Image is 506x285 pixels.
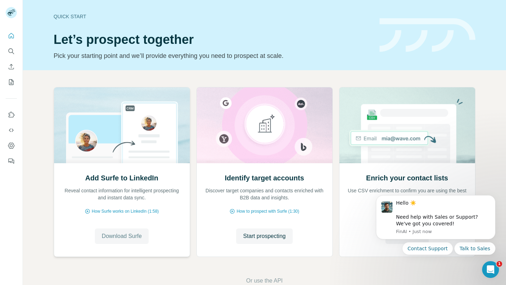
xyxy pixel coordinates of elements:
[236,228,293,244] button: Start prospecting
[54,13,371,20] div: Quick start
[379,18,475,52] img: banner
[365,186,506,281] iframe: Intercom notifications message
[196,87,333,163] img: Identify target accounts
[225,173,304,183] h2: Identify target accounts
[54,87,190,163] img: Add Surfe to LinkedIn
[6,76,17,88] button: My lists
[482,261,499,278] iframe: Intercom live chat
[6,29,17,42] button: Quick start
[6,45,17,58] button: Search
[102,232,142,240] span: Download Surfe
[6,60,17,73] button: Enrich CSV
[6,139,17,152] button: Dashboard
[243,232,286,240] span: Start prospecting
[6,155,17,167] button: Feedback
[366,173,448,183] h2: Enrich your contact lists
[54,51,371,61] p: Pick your starting point and we’ll provide everything you need to prospect at scale.
[61,187,183,201] p: Reveal contact information for intelligent prospecting and instant data sync.
[497,261,502,267] span: 1
[92,208,159,214] span: How Surfe works on LinkedIn (1:58)
[204,187,325,201] p: Discover target companies and contacts enriched with B2B data and insights.
[339,87,475,163] img: Enrich your contact lists
[246,277,283,285] button: Or use the API
[54,33,371,47] h1: Let’s prospect together
[95,228,149,244] button: Download Surfe
[6,124,17,137] button: Use Surfe API
[236,208,299,214] span: How to prospect with Surfe (1:30)
[346,187,468,201] p: Use CSV enrichment to confirm you are using the best data available.
[85,173,158,183] h2: Add Surfe to LinkedIn
[6,108,17,121] button: Use Surfe on LinkedIn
